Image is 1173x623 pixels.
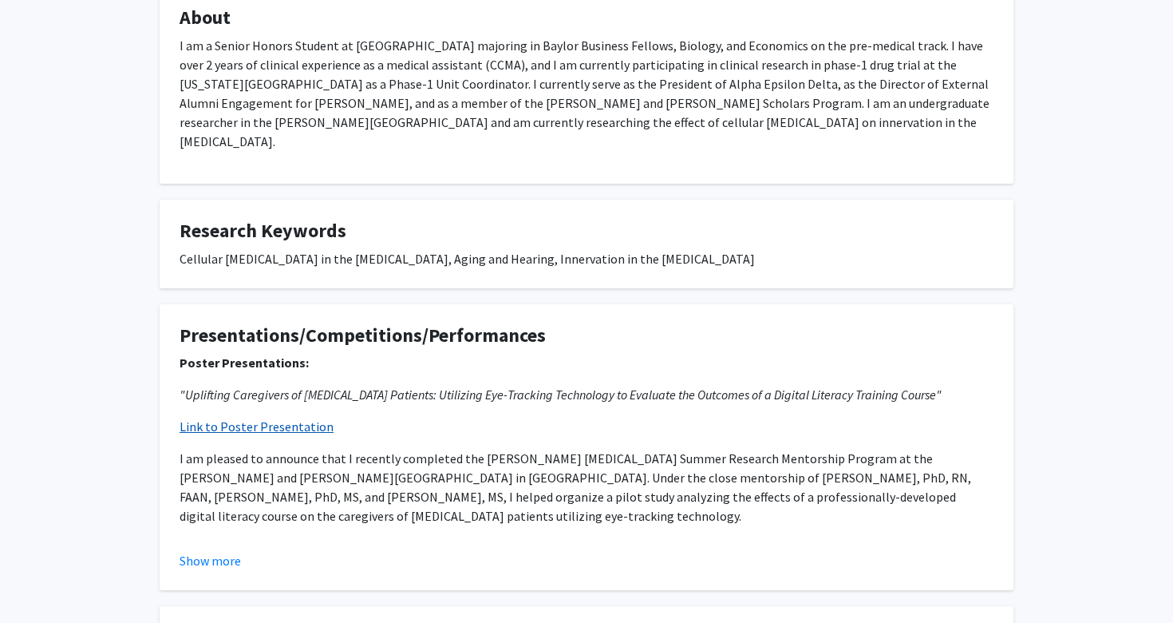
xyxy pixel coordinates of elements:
[180,249,993,268] div: Cellular [MEDICAL_DATA] in the [MEDICAL_DATA], Aging and Hearing, Innervation in the [MEDICAL_DATA]
[180,324,993,347] h4: Presentations/Competitions/Performances
[180,387,942,403] em: "Uplifting Caregivers of [MEDICAL_DATA] Patients: Utilizing Eye-Tracking Technology to Evaluate t...
[180,220,993,243] h4: Research Keywords
[180,36,993,151] p: I am a Senior Honors Student at [GEOGRAPHIC_DATA] majoring in Baylor Business Fellows, Biology, a...
[180,6,993,30] h4: About
[12,551,68,611] iframe: Chat
[180,551,241,570] button: Show more
[180,449,993,526] p: I am pleased to announce that I recently completed the [PERSON_NAME] [MEDICAL_DATA] Summer Resear...
[180,355,309,371] strong: Poster Presentations:
[180,419,334,435] a: Link to Poster Presentation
